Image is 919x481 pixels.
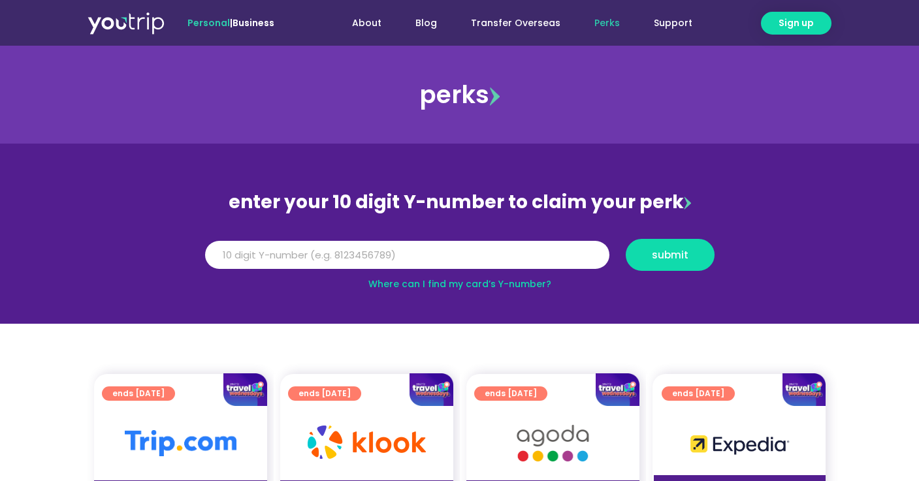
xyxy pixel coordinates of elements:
[637,11,709,35] a: Support
[205,239,715,281] form: Y Number
[368,277,551,290] a: Where can I find my card’s Y-number?
[626,239,715,271] button: submit
[652,250,688,260] span: submit
[577,11,637,35] a: Perks
[398,11,454,35] a: Blog
[454,11,577,35] a: Transfer Overseas
[205,241,609,270] input: 10 digit Y-number (e.g. 8123456789)
[310,11,709,35] nav: Menu
[779,16,814,30] span: Sign up
[335,11,398,35] a: About
[187,16,230,29] span: Personal
[187,16,274,29] span: |
[199,185,721,219] div: enter your 10 digit Y-number to claim your perk
[761,12,831,35] a: Sign up
[233,16,274,29] a: Business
